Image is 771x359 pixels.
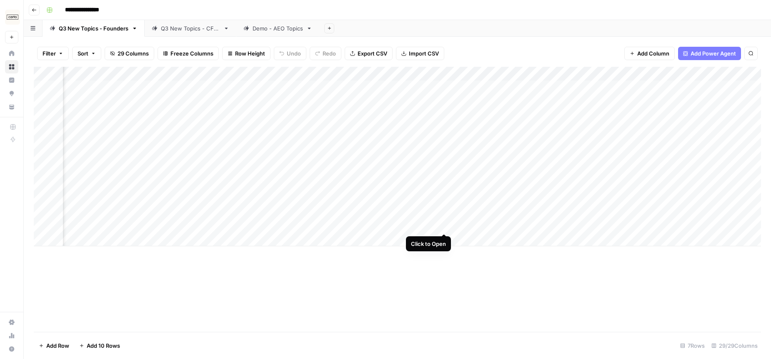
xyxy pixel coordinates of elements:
[310,47,341,60] button: Redo
[5,73,18,87] a: Insights
[253,24,303,33] div: Demo - AEO Topics
[161,24,220,33] div: Q3 New Topics - CFOs
[74,339,125,352] button: Add 10 Rows
[358,49,387,58] span: Export CSV
[235,49,265,58] span: Row Height
[170,49,213,58] span: Freeze Columns
[411,240,446,248] div: Click to Open
[5,316,18,329] a: Settings
[43,49,56,58] span: Filter
[396,47,444,60] button: Import CSV
[145,20,236,37] a: Q3 New Topics - CFOs
[5,329,18,342] a: Usage
[5,100,18,114] a: Your Data
[5,10,20,25] img: Carta Logo
[323,49,336,58] span: Redo
[222,47,270,60] button: Row Height
[87,341,120,350] span: Add 10 Rows
[708,339,761,352] div: 29/29 Columns
[78,49,88,58] span: Sort
[105,47,154,60] button: 29 Columns
[46,341,69,350] span: Add Row
[691,49,736,58] span: Add Power Agent
[43,20,145,37] a: Q3 New Topics - Founders
[72,47,101,60] button: Sort
[59,24,128,33] div: Q3 New Topics - Founders
[624,47,675,60] button: Add Column
[34,339,74,352] button: Add Row
[158,47,219,60] button: Freeze Columns
[409,49,439,58] span: Import CSV
[5,60,18,73] a: Browse
[5,87,18,100] a: Opportunities
[5,47,18,60] a: Home
[287,49,301,58] span: Undo
[637,49,669,58] span: Add Column
[37,47,69,60] button: Filter
[678,47,741,60] button: Add Power Agent
[677,339,708,352] div: 7 Rows
[236,20,319,37] a: Demo - AEO Topics
[5,342,18,356] button: Help + Support
[345,47,393,60] button: Export CSV
[274,47,306,60] button: Undo
[5,7,18,28] button: Workspace: Carta
[118,49,149,58] span: 29 Columns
